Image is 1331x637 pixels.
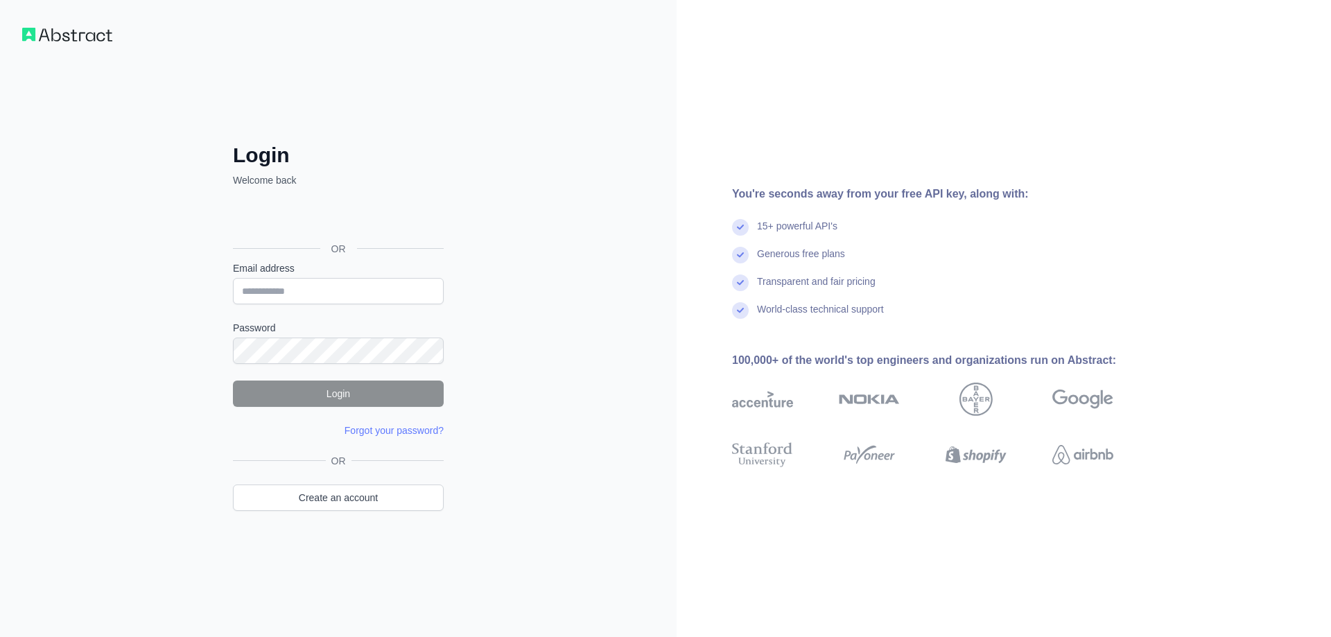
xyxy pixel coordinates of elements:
[233,143,444,168] h2: Login
[839,439,900,470] img: payoneer
[732,439,793,470] img: stanford university
[345,425,444,436] a: Forgot your password?
[233,173,444,187] p: Welcome back
[757,302,884,330] div: World-class technical support
[732,186,1158,202] div: You're seconds away from your free API key, along with:
[839,383,900,416] img: nokia
[732,274,749,291] img: check mark
[757,219,837,247] div: 15+ powerful API's
[226,202,448,233] iframe: Sign in with Google Button
[233,321,444,335] label: Password
[1052,439,1113,470] img: airbnb
[732,219,749,236] img: check mark
[757,274,876,302] div: Transparent and fair pricing
[233,485,444,511] a: Create an account
[233,261,444,275] label: Email address
[732,247,749,263] img: check mark
[732,383,793,416] img: accenture
[732,302,749,319] img: check mark
[946,439,1007,470] img: shopify
[22,28,112,42] img: Workflow
[1052,383,1113,416] img: google
[320,242,357,256] span: OR
[233,381,444,407] button: Login
[959,383,993,416] img: bayer
[326,454,351,468] span: OR
[732,352,1158,369] div: 100,000+ of the world's top engineers and organizations run on Abstract:
[757,247,845,274] div: Generous free plans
